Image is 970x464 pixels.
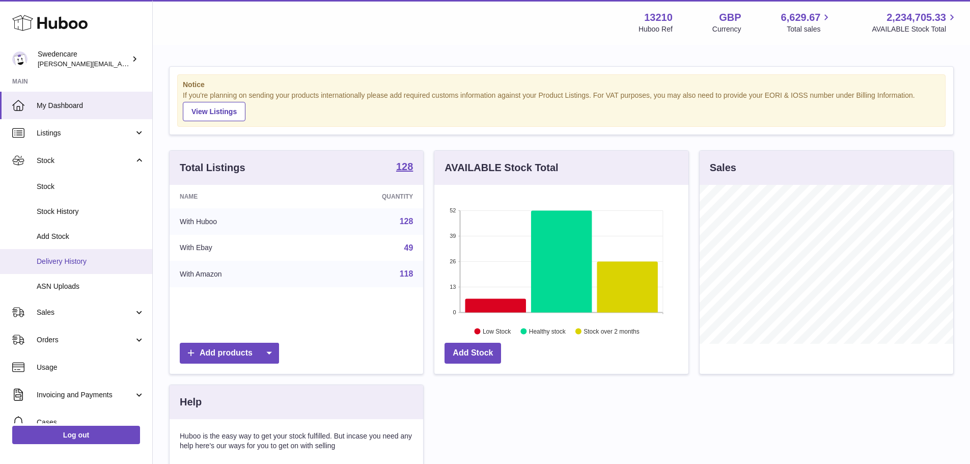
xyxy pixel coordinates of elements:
span: Add Stock [37,232,145,241]
a: 49 [404,243,413,252]
div: Currency [712,24,741,34]
a: View Listings [183,102,245,121]
span: Stock [37,156,134,166]
span: Usage [37,363,145,372]
span: Cases [37,418,145,427]
strong: GBP [719,11,741,24]
text: 52 [450,207,456,213]
th: Quantity [309,185,424,208]
strong: 13210 [644,11,673,24]
strong: 128 [396,161,413,172]
div: Swedencare [38,49,129,69]
div: Huboo Ref [639,24,673,34]
td: With Amazon [170,261,309,287]
h3: AVAILABLE Stock Total [445,161,558,175]
span: [PERSON_NAME][EMAIL_ADDRESS][DOMAIN_NAME] [38,60,204,68]
span: 6,629.67 [781,11,821,24]
span: My Dashboard [37,101,145,111]
strong: Notice [183,80,940,90]
span: AVAILABLE Stock Total [872,24,958,34]
span: Stock [37,182,145,192]
p: Huboo is the easy way to get your stock fulfilled. But incase you need any help here's our ways f... [180,431,413,451]
td: With Huboo [170,208,309,235]
text: Low Stock [483,327,511,335]
span: Orders [37,335,134,345]
img: rebecca.fall@swedencare.co.uk [12,51,27,67]
a: 6,629.67 Total sales [781,11,833,34]
a: Add products [180,343,279,364]
a: 128 [396,161,413,174]
th: Name [170,185,309,208]
span: Sales [37,308,134,317]
span: Delivery History [37,257,145,266]
h3: Sales [710,161,736,175]
text: 13 [450,284,456,290]
h3: Help [180,395,202,409]
td: With Ebay [170,235,309,261]
h3: Total Listings [180,161,245,175]
span: 2,234,705.33 [886,11,946,24]
span: Total sales [787,24,832,34]
text: Stock over 2 months [584,327,640,335]
span: Invoicing and Payments [37,390,134,400]
span: Stock History [37,207,145,216]
a: Add Stock [445,343,501,364]
a: Log out [12,426,140,444]
div: If you're planning on sending your products internationally please add required customs informati... [183,91,940,121]
a: 128 [400,217,413,226]
text: Healthy stock [529,327,566,335]
span: Listings [37,128,134,138]
text: 39 [450,233,456,239]
text: 26 [450,258,456,264]
a: 2,234,705.33 AVAILABLE Stock Total [872,11,958,34]
span: ASN Uploads [37,282,145,291]
a: 118 [400,269,413,278]
text: 0 [453,309,456,315]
